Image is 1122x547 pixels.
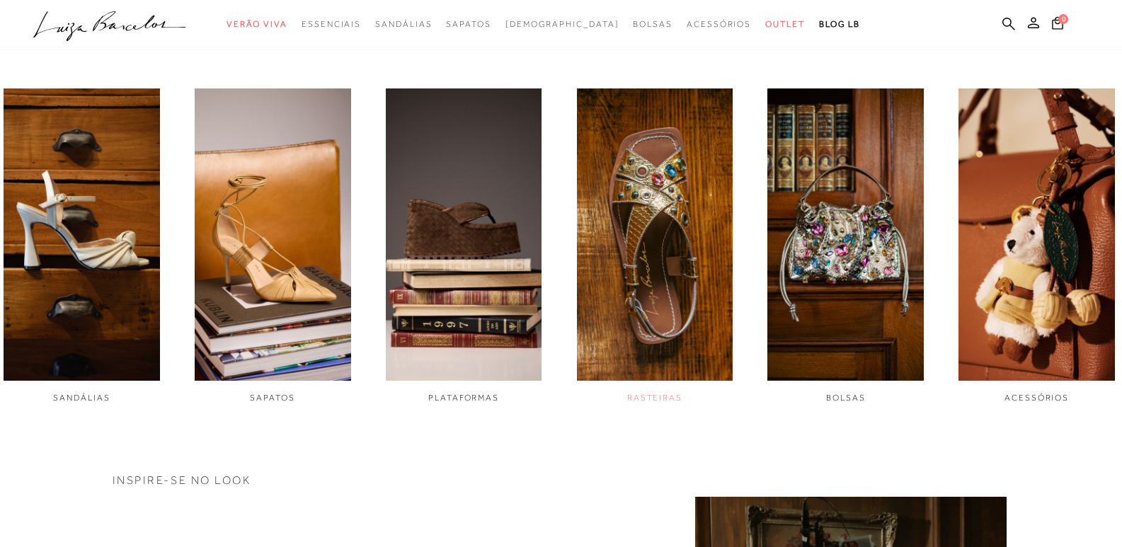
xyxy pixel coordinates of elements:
[819,11,860,38] a: BLOG LB
[633,19,672,29] span: Bolsas
[302,11,361,38] a: categoryNavScreenReaderText
[687,19,751,29] span: Acessórios
[302,19,361,29] span: Essenciais
[4,88,160,404] a: imagem do link SANDÁLIAS
[577,88,733,381] img: imagem do link
[958,88,1115,404] a: imagem do link ACESSÓRIOS
[1058,14,1068,24] span: 0
[375,19,432,29] span: Sandálias
[250,393,294,403] span: SAPATOS
[375,11,432,38] a: categoryNavScreenReaderText
[767,88,924,404] a: imagem do link BOLSAS
[767,88,924,404] div: 5 / 6
[386,88,542,404] div: 3 / 6
[1048,16,1067,35] button: 0
[819,19,860,29] span: BLOG LB
[428,393,499,403] span: PLATAFORMAS
[577,88,733,404] div: 4 / 6
[505,19,619,29] span: [DEMOGRAPHIC_DATA]
[386,88,542,404] a: imagem do link PLATAFORMAS
[577,88,733,404] a: imagem do link RASTEIRAS
[195,88,351,404] div: 2 / 6
[446,11,491,38] a: categoryNavScreenReaderText
[195,88,351,381] img: imagem do link
[227,19,287,29] span: Verão Viva
[4,88,160,381] img: imagem do link
[687,11,751,38] a: categoryNavScreenReaderText
[633,11,672,38] a: categoryNavScreenReaderText
[1004,393,1069,403] span: ACESSÓRIOS
[227,11,287,38] a: categoryNavScreenReaderText
[446,19,491,29] span: Sapatos
[4,88,160,404] div: 1 / 6
[958,88,1115,404] div: 6 / 6
[826,393,866,403] span: BOLSAS
[195,88,351,404] a: imagem do link SAPATOS
[505,11,619,38] a: noSubCategoriesText
[53,393,110,403] span: SANDÁLIAS
[958,88,1115,381] img: imagem do link
[627,393,682,403] span: RASTEIRAS
[765,19,805,29] span: Outlet
[113,475,1010,486] h3: INSPIRE-SE NO LOOK
[767,88,924,381] img: imagem do link
[386,88,542,381] img: imagem do link
[765,11,805,38] a: categoryNavScreenReaderText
